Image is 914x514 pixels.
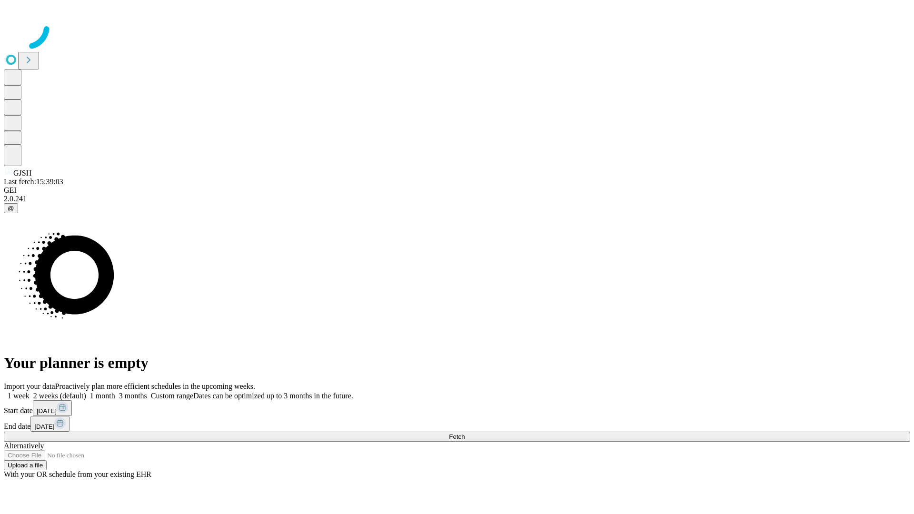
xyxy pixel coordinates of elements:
[119,392,147,400] span: 3 months
[4,460,47,470] button: Upload a file
[4,195,910,203] div: 2.0.241
[30,416,70,432] button: [DATE]
[4,442,44,450] span: Alternatively
[4,416,910,432] div: End date
[8,392,30,400] span: 1 week
[4,432,910,442] button: Fetch
[13,169,31,177] span: GJSH
[4,470,151,478] span: With your OR schedule from your existing EHR
[4,186,910,195] div: GEI
[449,433,465,440] span: Fetch
[55,382,255,390] span: Proactively plan more efficient schedules in the upcoming weeks.
[8,205,14,212] span: @
[33,400,72,416] button: [DATE]
[4,178,63,186] span: Last fetch: 15:39:03
[33,392,86,400] span: 2 weeks (default)
[90,392,115,400] span: 1 month
[4,400,910,416] div: Start date
[4,354,910,372] h1: Your planner is empty
[37,407,57,415] span: [DATE]
[193,392,353,400] span: Dates can be optimized up to 3 months in the future.
[34,423,54,430] span: [DATE]
[4,382,55,390] span: Import your data
[151,392,193,400] span: Custom range
[4,203,18,213] button: @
